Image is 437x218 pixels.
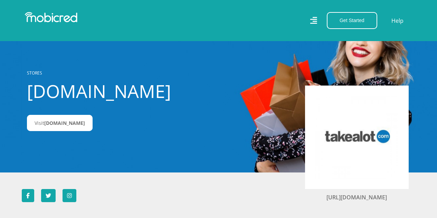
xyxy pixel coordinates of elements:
a: Help [391,16,404,25]
a: Follow Takealot.com on Instagram [63,189,76,202]
button: Get Started [327,12,377,29]
a: Follow Takealot.com on Twitter [41,189,56,202]
a: Visit[DOMAIN_NAME] [27,115,93,131]
a: STORES [27,70,42,76]
img: Takealot.com [315,96,398,179]
span: [DOMAIN_NAME] [44,120,85,126]
img: Mobicred [25,12,77,22]
h1: [DOMAIN_NAME] [27,80,181,102]
a: Follow Takealot.com on Facebook [22,189,34,202]
a: [URL][DOMAIN_NAME] [326,194,387,201]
